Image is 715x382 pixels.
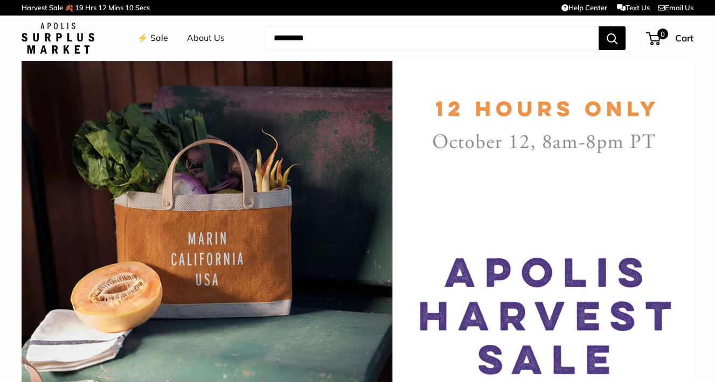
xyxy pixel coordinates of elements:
[85,3,96,12] span: Hrs
[22,23,94,54] img: Apolis: Surplus Market
[265,26,599,50] input: Search...
[617,3,650,12] a: Text Us
[98,3,107,12] span: 12
[108,3,123,12] span: Mins
[135,3,150,12] span: Secs
[561,3,607,12] a: Help Center
[647,30,693,47] a: 0 Cart
[75,3,84,12] span: 19
[125,3,134,12] span: 10
[599,26,626,50] button: Search
[137,30,168,46] a: ⚡️ Sale
[675,32,693,44] span: Cart
[658,3,693,12] a: Email Us
[187,30,225,46] a: About Us
[657,29,668,39] span: 0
